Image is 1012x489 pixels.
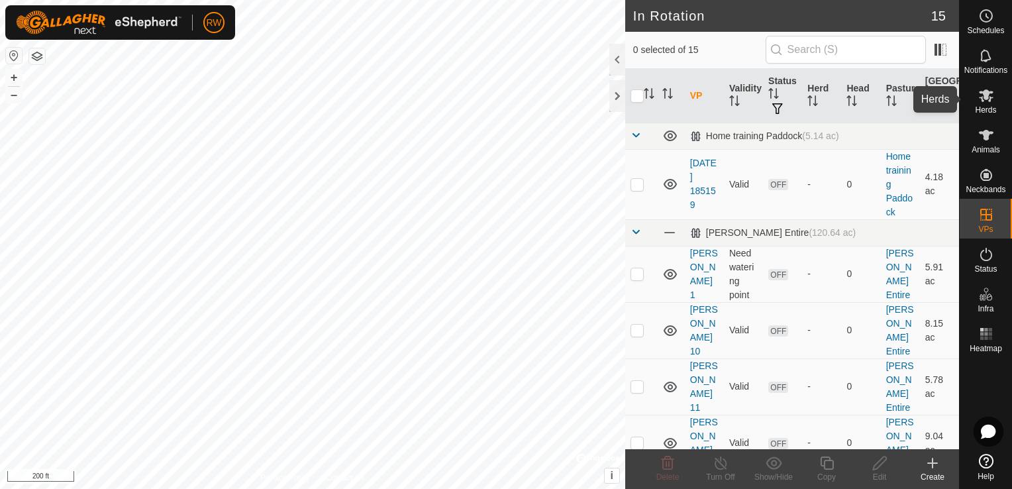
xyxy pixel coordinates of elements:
td: Valid [724,149,763,219]
a: [PERSON_NAME] Entire [886,360,914,413]
button: Reset Map [6,48,22,64]
a: [PERSON_NAME] Entire [886,304,914,356]
th: Head [841,69,880,123]
td: 0 [841,358,880,415]
a: [PERSON_NAME] 12 [690,417,718,469]
input: Search (S) [766,36,926,64]
td: 0 [841,415,880,471]
span: OFF [768,382,788,393]
td: 0 [841,302,880,358]
div: - [807,323,836,337]
span: 15 [931,6,946,26]
td: Valid [724,415,763,471]
p-sorticon: Activate to sort [662,90,673,101]
div: [PERSON_NAME] Entire [690,227,856,239]
td: 5.78 ac [920,358,959,415]
a: [PERSON_NAME] 1 [690,248,718,300]
td: 5.91 ac [920,246,959,302]
p-sorticon: Activate to sort [729,97,740,108]
span: Status [974,265,997,273]
a: Home training Paddock [886,151,913,217]
a: Privacy Policy [260,472,310,484]
p-sorticon: Activate to sort [886,97,897,108]
td: Valid [724,302,763,358]
span: Neckbands [966,186,1005,193]
th: Status [763,69,802,123]
td: 8.15 ac [920,302,959,358]
p-sorticon: Activate to sort [644,90,654,101]
p-sorticon: Activate to sort [807,97,818,108]
span: Animals [972,146,1000,154]
span: (120.64 ac) [809,227,856,238]
span: OFF [768,269,788,280]
th: Validity [724,69,763,123]
th: Herd [802,69,841,123]
span: OFF [768,438,788,449]
span: Delete [656,472,680,482]
p-sorticon: Activate to sort [768,90,779,101]
span: OFF [768,179,788,190]
div: Create [906,471,959,483]
div: - [807,178,836,191]
th: VP [685,69,724,123]
div: - [807,267,836,281]
a: Contact Us [326,472,365,484]
span: RW [206,16,221,30]
td: Need watering point [724,246,763,302]
span: OFF [768,325,788,337]
a: [PERSON_NAME] Entire [886,248,914,300]
span: 0 selected of 15 [633,43,766,57]
td: 4.18 ac [920,149,959,219]
div: Copy [800,471,853,483]
td: 0 [841,149,880,219]
span: (5.14 ac) [802,131,838,141]
span: VPs [978,225,993,233]
div: - [807,380,836,394]
span: Infra [978,305,993,313]
a: [PERSON_NAME] Entire [886,417,914,469]
img: Gallagher Logo [16,11,181,34]
td: Valid [724,358,763,415]
div: Edit [853,471,906,483]
button: Map Layers [29,48,45,64]
span: Herds [975,106,996,114]
a: [DATE] 185159 [690,158,717,210]
span: Help [978,472,994,480]
h2: In Rotation [633,8,931,24]
a: [PERSON_NAME] 11 [690,360,718,413]
span: i [611,470,613,481]
a: Help [960,449,1012,486]
a: [PERSON_NAME] 10 [690,304,718,356]
span: Schedules [967,27,1004,34]
div: - [807,436,836,450]
span: Heatmap [970,345,1002,353]
th: [GEOGRAPHIC_DATA] Area [920,69,959,123]
div: Show/Hide [747,471,800,483]
p-sorticon: Activate to sort [925,104,936,115]
button: + [6,70,22,85]
p-sorticon: Activate to sort [846,97,857,108]
td: 0 [841,246,880,302]
div: Turn Off [694,471,747,483]
span: Notifications [964,66,1007,74]
td: 9.04 ac [920,415,959,471]
button: i [605,468,619,483]
th: Pasture [881,69,920,123]
div: Home training Paddock [690,131,839,142]
button: – [6,87,22,103]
